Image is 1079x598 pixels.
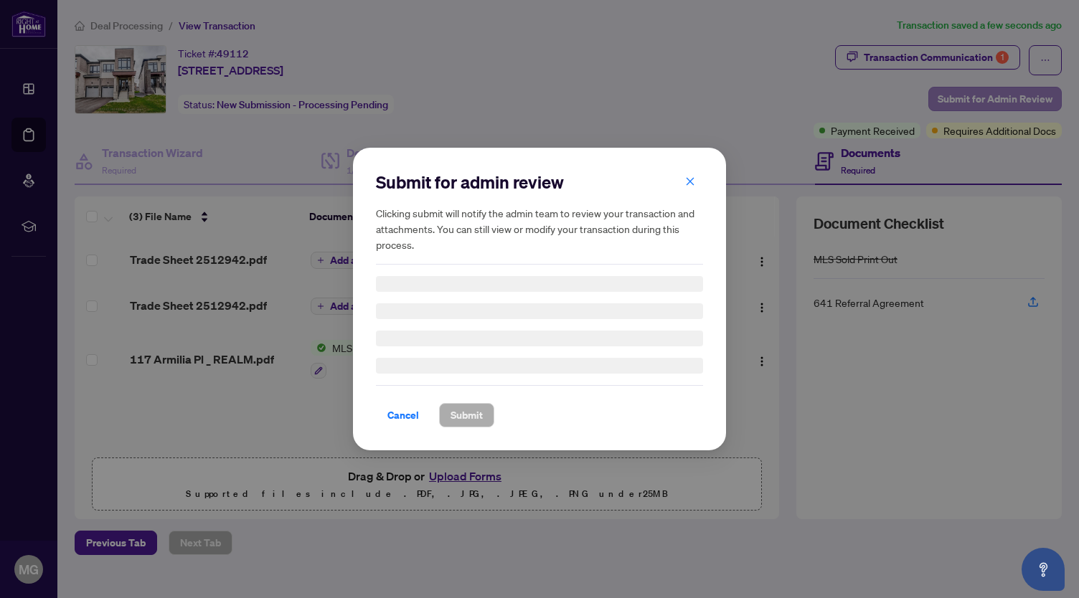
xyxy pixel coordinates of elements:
button: Submit [439,403,494,427]
button: Open asap [1022,548,1065,591]
button: Cancel [376,403,430,427]
h2: Submit for admin review [376,171,703,194]
h5: Clicking submit will notify the admin team to review your transaction and attachments. You can st... [376,205,703,252]
span: Cancel [387,404,419,427]
span: close [685,176,695,186]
